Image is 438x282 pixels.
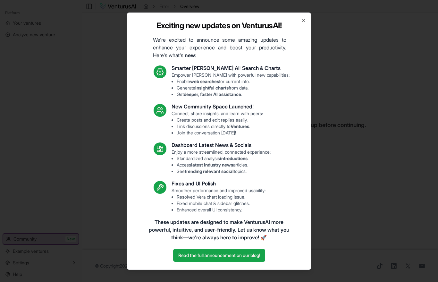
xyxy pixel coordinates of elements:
[172,72,290,98] p: Empower [PERSON_NAME] with powerful new capabilities:
[185,52,195,58] strong: new
[177,194,265,200] li: Resolved Vera chart loading issue.
[172,149,271,175] p: Enjoy a more streamlined, connected experience:
[191,162,233,167] strong: latest industry news
[177,123,263,130] li: Link discussions directly to .
[177,168,271,175] li: See topics.
[231,124,249,129] strong: Ventures
[185,168,234,174] strong: trending relevant social
[172,141,271,149] h3: Dashboard Latest News & Socials
[177,117,263,123] li: Create posts and edit replies easily.
[147,218,291,241] p: These updates are designed to make VenturusAI more powerful, intuitive, and user-friendly. Let us...
[177,200,265,207] li: Fixed mobile chat & sidebar glitches.
[184,91,241,97] strong: deeper, faster AI assistance
[173,249,265,262] a: Read the full announcement on our blog!
[177,207,265,213] li: Enhanced overall UI consistency.
[177,85,290,91] li: Generate from data.
[177,155,271,162] li: Standardized analysis .
[172,180,265,187] h3: Fixes and UI Polish
[172,103,263,110] h3: New Community Space Launched!
[220,156,248,161] strong: introductions
[190,79,219,84] strong: web searches
[172,187,265,213] p: Smoother performance and improved usability:
[177,162,271,168] li: Access articles.
[172,110,263,136] p: Connect, share insights, and learn with peers:
[195,85,229,90] strong: insightful charts
[148,36,291,59] p: We're excited to announce some amazing updates to enhance your experience and boost your producti...
[172,64,290,72] h3: Smarter [PERSON_NAME] AI: Search & Charts
[177,130,263,136] li: Join the conversation [DATE]!
[177,91,290,98] li: Get .
[156,21,282,31] h2: Exciting new updates on VenturusAI!
[177,78,290,85] li: Enable for current info.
